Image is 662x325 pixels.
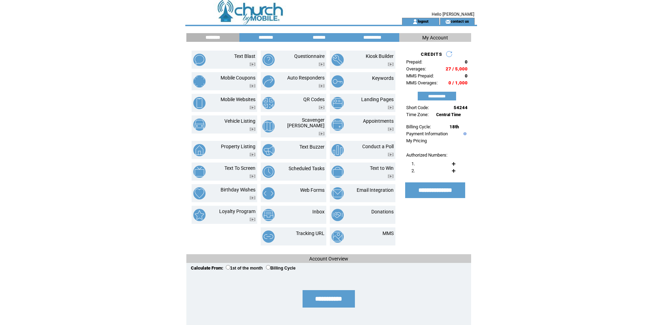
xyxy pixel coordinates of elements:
[362,144,394,149] a: Conduct a Poll
[319,106,325,109] img: video.png
[462,132,467,135] img: help.gif
[266,265,270,270] input: Billing Cycle
[411,168,415,173] span: 2.
[371,209,394,214] a: Donations
[250,153,255,157] img: video.png
[294,53,325,59] a: Questionnaire
[262,209,275,221] img: inbox.png
[332,166,344,178] img: text-to-win.png
[422,35,448,40] span: My Account
[332,144,344,156] img: conduct-a-poll.png
[226,265,230,270] input: 1st of the month
[363,118,394,124] a: Appointments
[250,174,255,178] img: video.png
[388,62,394,66] img: video.png
[193,75,206,88] img: mobile-coupons.png
[296,230,325,236] a: Tracking URL
[432,12,474,17] span: Hello [PERSON_NAME]
[250,127,255,131] img: video.png
[262,166,275,178] img: scheduled-tasks.png
[411,161,415,166] span: 1.
[448,80,468,85] span: 0 / 1,000
[370,165,394,171] a: Text to Win
[250,196,255,200] img: video.png
[262,75,275,88] img: auto-responders.png
[193,97,206,109] img: mobile-websites.png
[406,138,427,143] a: My Pricing
[312,209,325,214] a: Inbox
[193,187,206,199] img: birthday-wishes.png
[406,152,447,158] span: Authorized Numbers:
[406,105,429,110] span: Short Code:
[332,230,344,243] img: mms.png
[451,19,469,23] a: contact us
[319,132,325,136] img: video.png
[287,75,325,81] a: Auto Responders
[221,187,255,192] a: Birthday Wishes
[406,80,438,85] span: MMS Overages:
[250,218,255,221] img: video.png
[412,19,418,24] img: account_icon.gif
[262,97,275,109] img: qr-codes.png
[224,118,255,124] a: Vehicle Listing
[406,131,448,136] a: Payment Information
[388,174,394,178] img: video.png
[226,266,263,271] label: 1st of the month
[221,97,255,102] a: Mobile Websites
[421,52,442,57] span: CREDITS
[388,106,394,109] img: video.png
[193,54,206,66] img: text-blast.png
[250,106,255,109] img: video.png
[234,53,255,59] a: Text Blast
[262,144,275,156] img: text-buzzer.png
[193,144,206,156] img: property-listing.png
[406,73,434,78] span: MMS Prepaid:
[332,97,344,109] img: landing-pages.png
[372,75,394,81] a: Keywords
[266,266,296,271] label: Billing Cycle
[454,105,468,110] span: 54244
[289,166,325,171] a: Scheduled Tasks
[193,166,206,178] img: text-to-screen.png
[406,124,431,129] span: Billing Cycle:
[332,54,344,66] img: kiosk-builder.png
[319,84,325,88] img: video.png
[436,112,461,117] span: Central Time
[445,19,451,24] img: contact_us_icon.gif
[303,97,325,102] a: QR Codes
[366,53,394,59] a: Kiosk Builder
[449,124,459,129] span: 18th
[193,119,206,131] img: vehicle-listing.png
[224,165,255,171] a: Text To Screen
[262,230,275,243] img: tracking-url.png
[193,209,206,221] img: loyalty-program.png
[221,144,255,149] a: Property Listing
[406,66,426,71] span: Overages:
[262,120,275,133] img: scavenger-hunt.png
[465,59,468,65] span: 0
[332,75,344,88] img: keywords.png
[446,66,468,71] span: 27 / 5,000
[300,187,325,193] a: Web Forms
[332,209,344,221] img: donations.png
[418,19,429,23] a: logout
[319,62,325,66] img: video.png
[361,97,394,102] a: Landing Pages
[262,54,275,66] img: questionnaire.png
[357,187,394,193] a: Email Integration
[465,73,468,78] span: 0
[221,75,255,81] a: Mobile Coupons
[309,256,348,262] span: Account Overview
[388,153,394,157] img: video.png
[332,187,344,199] img: email-integration.png
[332,119,344,131] img: appointments.png
[191,265,223,271] span: Calculate From:
[250,84,255,88] img: video.png
[406,59,422,65] span: Prepaid:
[287,117,325,128] a: Scavenger [PERSON_NAME]
[406,112,429,117] span: Time Zone:
[219,209,255,214] a: Loyalty Program
[382,230,394,236] a: MMS
[388,127,394,131] img: video.png
[250,62,255,66] img: video.png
